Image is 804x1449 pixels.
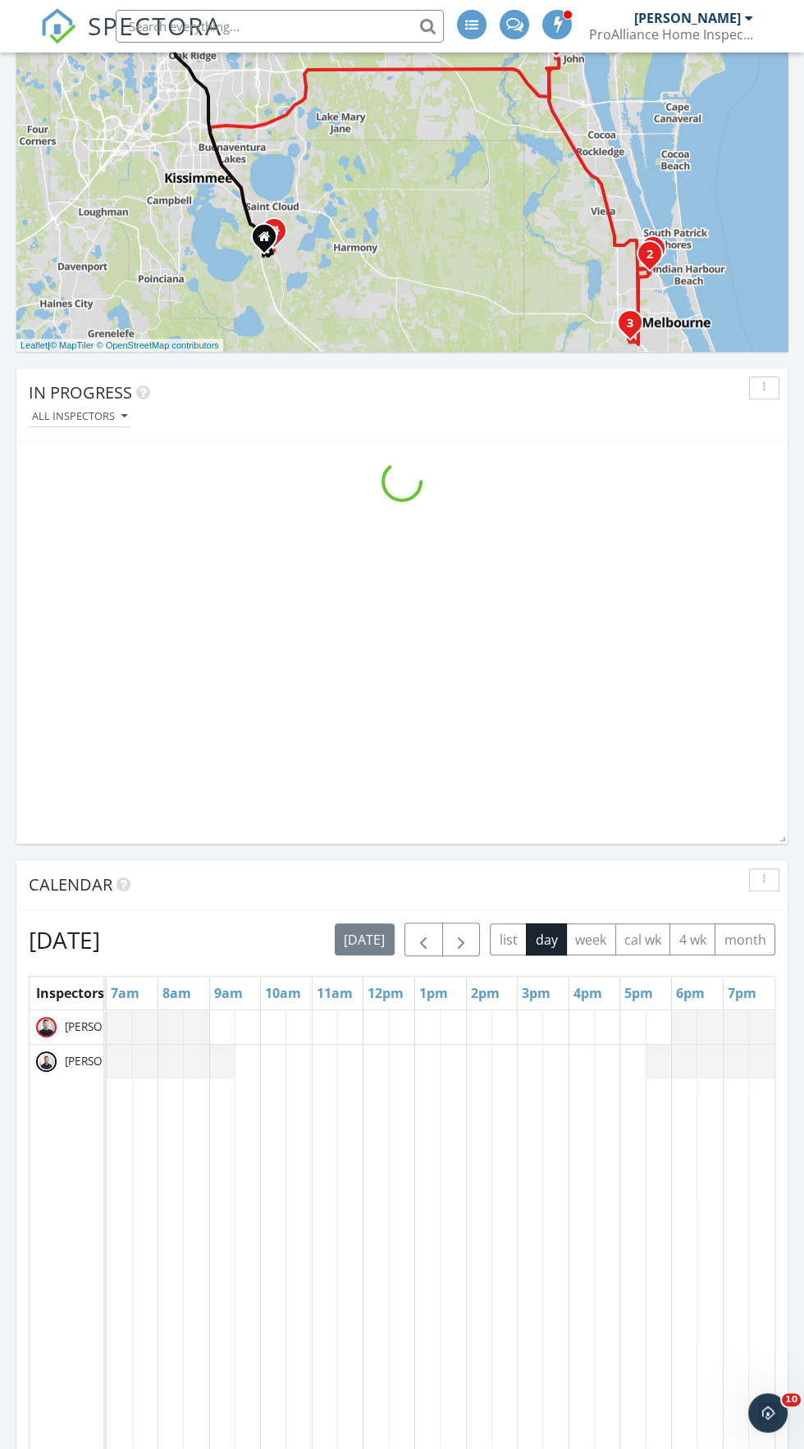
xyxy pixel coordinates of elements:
div: 3256 Legendary Ln, Melbourne, FL 32935 [653,248,663,258]
span: [PERSON_NAME] [62,1053,154,1069]
a: 9am [210,980,247,1006]
div: 4083 Snowy Egret Dr, Melbourne, FL 32904 [630,322,640,332]
a: 8am [158,980,195,1006]
div: [PERSON_NAME] [634,10,741,26]
a: 3pm [518,980,555,1006]
a: 11am [313,980,357,1006]
button: 4 wk [669,923,715,955]
a: 10am [261,980,305,1006]
div: | [16,339,223,353]
button: list [490,923,527,955]
i: 2 [646,249,653,261]
button: cal wk [615,923,671,955]
img: The Best Home Inspection Software - Spectora [40,8,76,44]
button: Next day [442,923,481,956]
button: All Inspectors [29,406,130,428]
a: 7pm [724,980,761,1006]
div: ProAlliance Home Inspections [589,26,753,43]
img: jww1bnnv188704388.jpeg [36,1017,57,1037]
div: All Inspectors [32,411,127,422]
button: Previous day [404,923,443,956]
h2: [DATE] [29,923,100,956]
a: © MapTiler [50,340,94,350]
a: 6pm [672,980,709,1006]
div: 3808 Wind Dancer Cir, Saint Cloud FL 34772 [264,236,274,246]
button: week [566,923,616,955]
a: SPECTORA [40,22,222,57]
span: Calendar [29,873,112,895]
iframe: Intercom live chat [748,1393,788,1433]
span: 10 [782,1393,801,1406]
i: 3 [627,318,633,330]
a: 1pm [415,980,452,1006]
span: Inspectors [36,984,104,1002]
div: 3611 Moca Drive, St. Cloud FL 34772 [274,230,284,240]
a: 12pm [363,980,408,1006]
a: © OpenStreetMap contributors [97,340,219,350]
input: Search everything... [116,10,444,43]
a: 2pm [467,980,504,1006]
span: In Progress [29,381,132,403]
a: 5pm [620,980,657,1006]
button: day [526,923,567,955]
a: 4pm [569,980,606,1006]
button: month [715,923,775,955]
a: Leaflet [21,340,48,350]
span: SPECTORA [88,8,222,43]
div: 1883 Player Cir S, Melbourne, FL 32935 [650,253,660,263]
a: 7am [107,980,144,1006]
button: [DATE] [335,923,395,955]
img: picsart_230407_183509483.jpeg [36,1051,57,1072]
span: [PERSON_NAME] [62,1018,154,1035]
